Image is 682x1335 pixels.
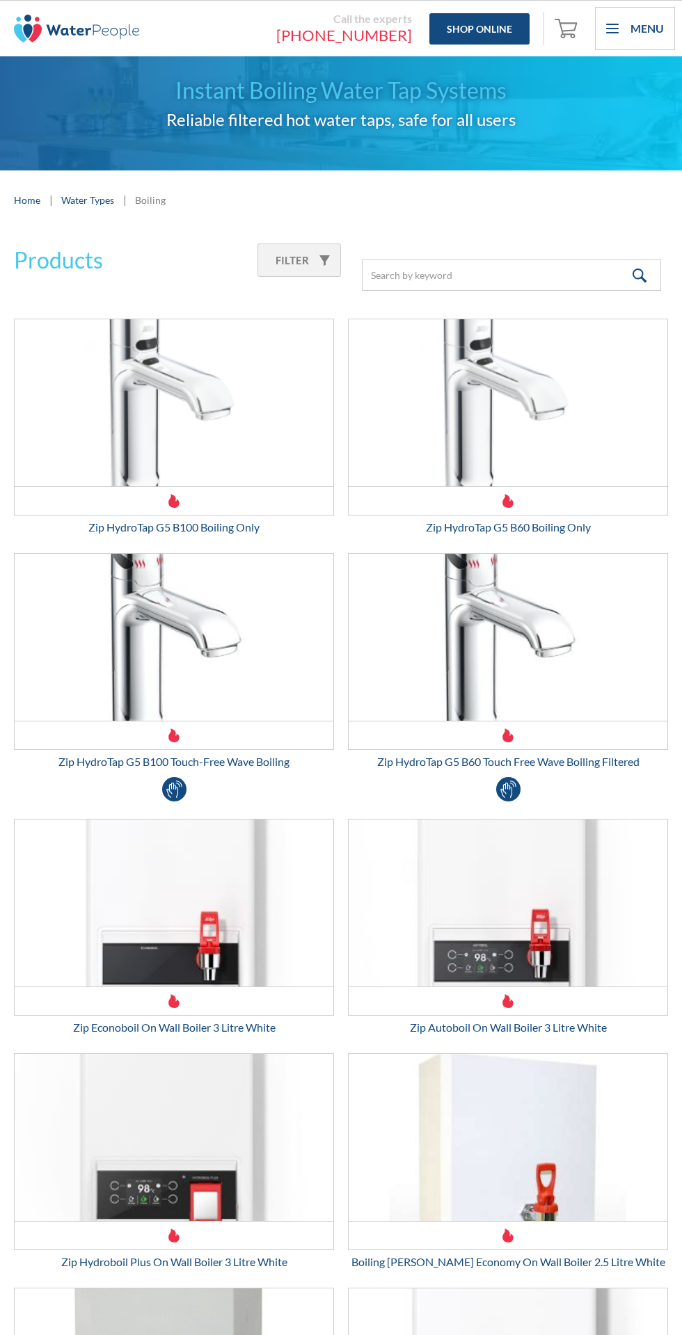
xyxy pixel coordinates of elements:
[153,12,412,26] div: Call the experts
[349,554,667,721] img: Zip HydroTap G5 B60 Touch Free Wave Boiling Filtered
[15,554,333,721] img: Zip HydroTap G5 B100 Touch-Free Wave Boiling
[14,553,334,770] a: Zip HydroTap G5 B100 Touch-Free Wave BoilingZip HydroTap G5 B100 Touch-Free Wave Boiling
[348,753,668,770] div: Zip HydroTap G5 B60 Touch Free Wave Boiling Filtered
[555,17,581,39] img: shopping cart
[14,519,334,536] div: Zip HydroTap G5 B100 Boiling Only
[429,13,530,45] a: Shop Online
[14,193,40,207] a: Home
[362,259,661,291] input: Search by keyword
[595,7,675,50] div: menu
[14,819,334,1036] a: Zip Econoboil On Wall Boiler 3 Litre WhiteZip Econoboil On Wall Boiler 3 Litre White
[14,107,668,132] h2: Reliable filtered hot water taps, safe for all users
[276,253,309,269] div: Filter
[348,1019,668,1036] div: Zip Autoboil On Wall Boiler 3 Litre White
[15,319,333,486] img: Zip HydroTap G5 B100 Boiling Only
[153,26,412,45] a: [PHONE_NUMBER]
[14,1053,334,1270] a: Zip Hydroboil Plus On Wall Boiler 3 Litre WhiteZip Hydroboil Plus On Wall Boiler 3 Litre White
[14,753,334,770] div: Zip HydroTap G5 B100 Touch-Free Wave Boiling
[14,15,139,42] img: The Water People
[551,12,585,45] a: Open empty cart
[348,519,668,536] div: Zip HydroTap G5 B60 Boiling Only
[349,820,667,986] img: Zip Autoboil On Wall Boiler 3 Litre White
[348,819,668,1036] a: Zip Autoboil On Wall Boiler 3 Litre WhiteZip Autoboil On Wall Boiler 3 Litre White
[15,820,333,986] img: Zip Econoboil On Wall Boiler 3 Litre White
[121,191,128,208] div: |
[14,1254,334,1270] div: Zip Hydroboil Plus On Wall Boiler 3 Litre White
[47,191,54,208] div: |
[14,74,668,107] h1: Instant Boiling Water Tap Systems
[349,1054,667,1221] img: Boiling Billy Economy On Wall Boiler 2.5 Litre White
[349,319,667,486] img: Zip HydroTap G5 B60 Boiling Only
[348,319,668,536] a: Zip HydroTap G5 B60 Boiling Only Zip HydroTap G5 B60 Boiling Only
[14,1019,334,1036] div: Zip Econoboil On Wall Boiler 3 Litre White
[348,553,668,770] a: Zip HydroTap G5 B60 Touch Free Wave Boiling FilteredZip HydroTap G5 B60 Touch Free Wave Boiling F...
[631,20,664,37] div: Menu
[14,319,334,536] a: Zip HydroTap G5 B100 Boiling OnlyZip HydroTap G5 B100 Boiling Only
[348,1053,668,1270] a: Boiling Billy Economy On Wall Boiler 2.5 Litre WhiteBoiling [PERSON_NAME] Economy On Wall Boiler ...
[61,193,114,207] a: Water Types
[14,243,103,277] h2: Products
[348,1254,668,1270] div: Boiling [PERSON_NAME] Economy On Wall Boiler 2.5 Litre White
[135,193,166,207] div: Boiling
[15,1054,333,1221] img: Zip Hydroboil Plus On Wall Boiler 3 Litre White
